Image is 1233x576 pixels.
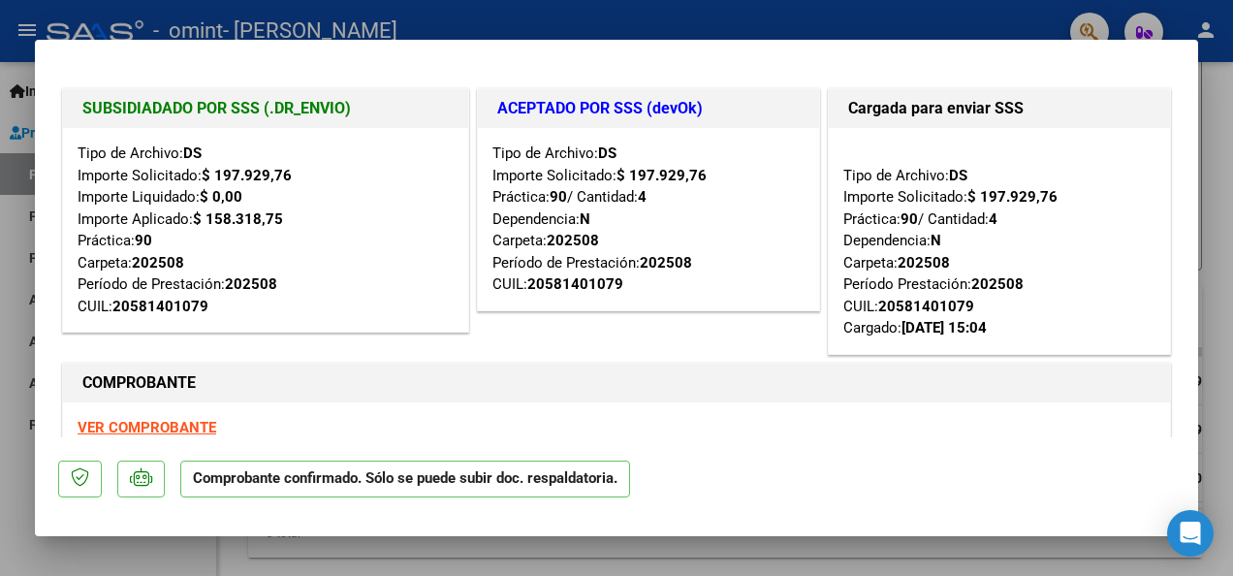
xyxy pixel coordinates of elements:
[616,167,707,184] strong: $ 197.929,76
[527,273,623,296] div: 20581401079
[580,210,590,228] strong: N
[193,210,283,228] strong: $ 158.318,75
[898,254,950,272] strong: 202508
[132,254,184,272] strong: 202508
[1167,510,1214,557] div: Open Intercom Messenger
[492,143,806,296] div: Tipo de Archivo: Importe Solicitado: Práctica: / Cantidad: Dependencia: Carpeta: Período de Prest...
[971,275,1024,293] strong: 202508
[547,232,599,249] strong: 202508
[202,167,292,184] strong: $ 197.929,76
[497,97,801,120] h1: ACEPTADO POR SSS (devOk)
[112,296,208,318] div: 20581401079
[949,167,967,184] strong: DS
[967,188,1058,206] strong: $ 197.929,76
[200,188,242,206] strong: $ 0,00
[78,143,454,317] div: Tipo de Archivo: Importe Solicitado: Importe Liquidado: Importe Aplicado: Práctica: Carpeta: Perí...
[848,97,1151,120] h1: Cargada para enviar SSS
[225,275,277,293] strong: 202508
[638,188,647,206] strong: 4
[843,143,1155,339] div: Tipo de Archivo: Importe Solicitado: Práctica: / Cantidad: Dependencia: Carpeta: Período Prestaci...
[180,461,630,498] p: Comprobante confirmado. Sólo se puede subir doc. respaldatoria.
[901,210,918,228] strong: 90
[878,296,974,318] div: 20581401079
[640,254,692,272] strong: 202508
[901,319,987,336] strong: [DATE] 15:04
[550,188,567,206] strong: 90
[78,419,216,436] a: VER COMPROBANTE
[82,97,449,120] h1: SUBSIDIADADO POR SSS (.DR_ENVIO)
[183,144,202,162] strong: DS
[989,210,997,228] strong: 4
[82,373,196,392] strong: COMPROBANTE
[598,144,616,162] strong: DS
[931,232,941,249] strong: N
[135,232,152,249] strong: 90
